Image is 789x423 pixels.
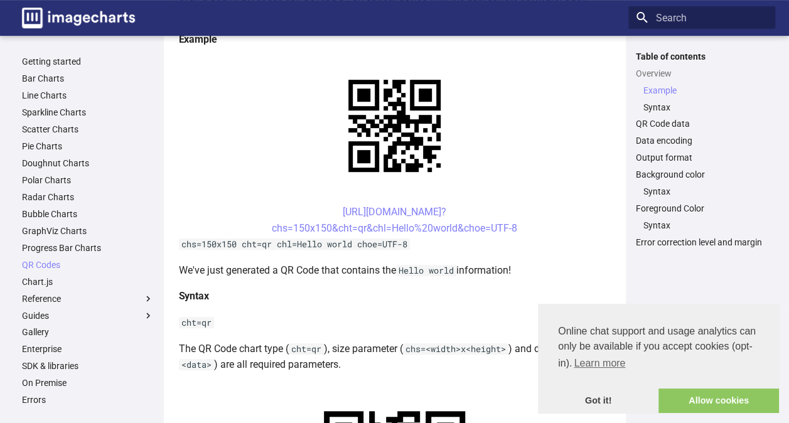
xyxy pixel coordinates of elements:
[22,8,135,28] img: logo
[643,186,768,197] a: Syntax
[179,317,214,328] code: cht=qr
[22,107,154,118] a: Sparkline Charts
[179,341,611,373] p: The QR Code chart type ( ), size parameter ( ) and data ( ) are all required parameters.
[179,31,611,48] h4: Example
[22,124,154,135] a: Scatter Charts
[22,276,154,287] a: Chart.js
[22,208,154,220] a: Bubble Charts
[636,186,768,197] nav: Background color
[22,191,154,203] a: Radar Charts
[326,58,463,194] img: chart
[628,51,775,62] label: Table of contents
[17,3,140,33] a: Image-Charts documentation
[22,242,154,254] a: Progress Bar Charts
[179,288,611,304] h4: Syntax
[22,377,154,388] a: On Premise
[22,293,154,304] label: Reference
[538,304,779,413] div: cookieconsent
[272,206,517,234] a: [URL][DOMAIN_NAME]?chs=150x150&cht=qr&chl=Hello%20world&choe=UTF-8
[628,51,775,249] nav: Table of contents
[558,324,759,373] span: Online chat support and usage analytics can only be available if you accept cookies (opt-in).
[572,354,627,373] a: learn more about cookies
[636,237,768,248] a: Error correction level and margin
[658,388,779,414] a: allow cookies
[22,326,154,338] a: Gallery
[179,238,410,250] code: chs=150x150 cht=qr chl=Hello world choe=UTF-8
[22,360,154,372] a: SDK & libraries
[289,343,324,355] code: cht=qr
[22,343,154,355] a: Enterprise
[636,169,768,180] a: Background color
[22,174,154,186] a: Polar Charts
[636,220,768,231] nav: Foreground Color
[22,158,154,169] a: Doughnut Charts
[636,203,768,214] a: Foreground Color
[628,6,775,29] input: Search
[403,343,508,355] code: chs=<width>x<height>
[643,102,768,113] a: Syntax
[22,56,154,67] a: Getting started
[22,310,154,321] label: Guides
[643,85,768,96] a: Example
[22,141,154,152] a: Pie Charts
[22,225,154,237] a: GraphViz Charts
[643,220,768,231] a: Syntax
[22,259,154,270] a: QR Codes
[538,388,658,414] a: dismiss cookie message
[636,152,768,163] a: Output format
[22,394,154,405] a: Errors
[396,265,456,276] code: Hello world
[636,85,768,113] nav: Overview
[179,262,611,279] p: We've just generated a QR Code that contains the information!
[22,73,154,84] a: Bar Charts
[22,90,154,101] a: Line Charts
[636,68,768,79] a: Overview
[636,118,768,129] a: QR Code data
[636,135,768,146] a: Data encoding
